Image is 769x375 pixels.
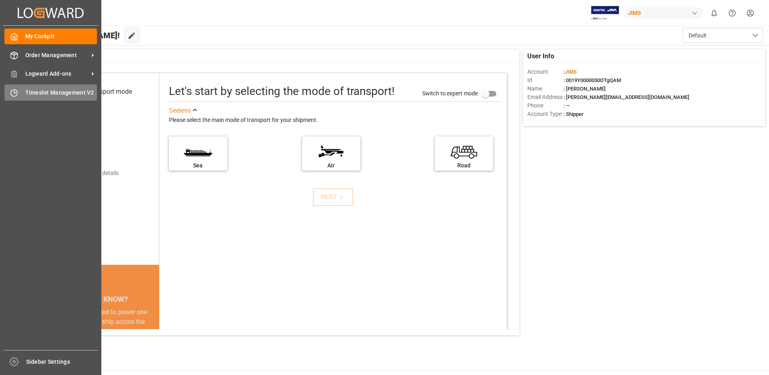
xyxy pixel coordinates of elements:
[705,4,723,22] button: show 0 new notifications
[625,7,702,19] div: JIMS
[4,29,97,44] a: My Cockpit
[563,111,584,117] span: : Shipper
[527,101,563,110] span: Phone
[527,84,563,93] span: Name
[148,307,159,375] button: next slide / item
[25,32,97,41] span: My Cockpit
[4,84,97,100] a: Timeslot Management V2
[26,358,98,366] span: Sidebar Settings
[563,86,606,92] span: : [PERSON_NAME]
[169,115,501,125] div: Please select the main mode of transport for your shipment.
[527,76,563,84] span: Id
[422,90,478,96] span: Switch to expert mode
[313,188,353,206] button: NEXT
[591,6,619,20] img: Exertis%20JAM%20-%20Email%20Logo.jpg_1722504956.jpg
[306,161,356,170] div: Air
[169,106,191,115] div: See less
[527,93,563,101] span: Email Address
[689,31,707,40] span: Default
[723,4,741,22] button: Help Center
[25,51,89,60] span: Order Management
[33,28,120,43] span: Hello [PERSON_NAME]!
[439,161,489,170] div: Road
[683,28,763,43] button: open menu
[321,192,345,202] div: NEXT
[173,161,223,170] div: Sea
[25,89,97,97] span: Timeslot Management V2
[563,94,689,100] span: : [PERSON_NAME][EMAIL_ADDRESS][DOMAIN_NAME]
[563,77,621,83] span: : 0019Y0000050OTgQAM
[25,70,89,78] span: Logward Add-ons
[625,5,705,21] button: JIMS
[527,110,563,118] span: Account Type
[169,83,395,100] div: Let's start by selecting the mode of transport!
[563,69,577,75] span: :
[527,52,554,61] span: User Info
[565,69,577,75] span: JIMS
[527,68,563,76] span: Account
[68,169,119,177] div: Add shipping details
[563,103,570,109] span: : —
